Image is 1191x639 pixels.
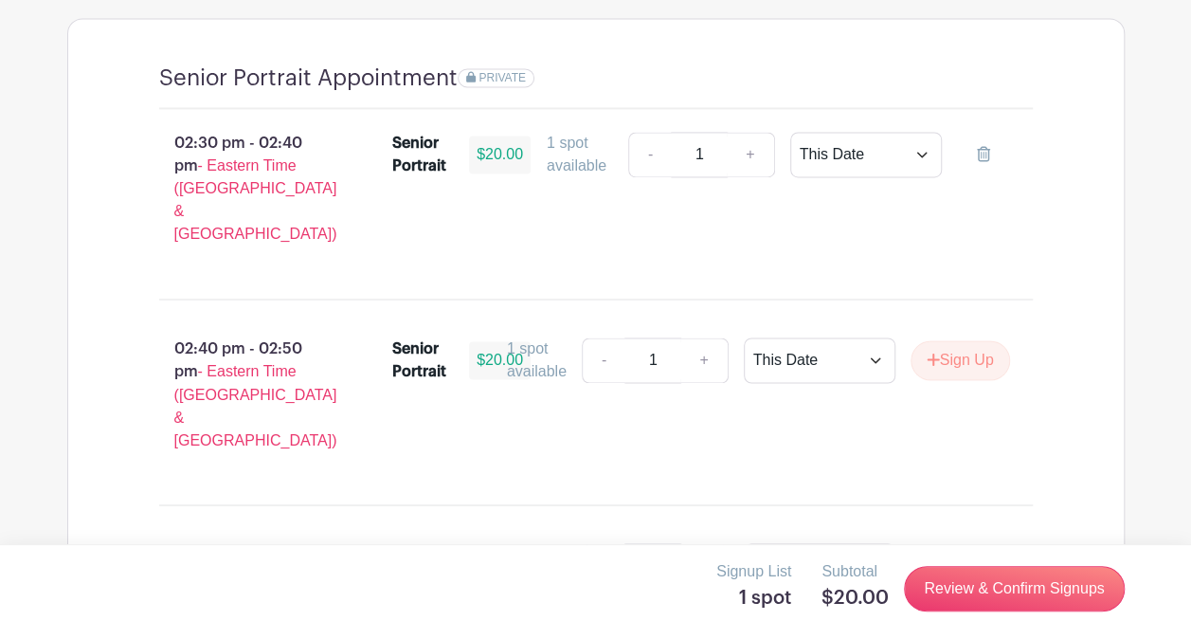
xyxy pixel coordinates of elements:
p: Subtotal [821,560,889,583]
div: 1 spot available [507,543,567,589]
a: - [582,543,625,589]
h4: Senior Portrait Appointment [159,64,458,92]
div: Senior Portrait [392,543,446,589]
a: + [727,132,774,177]
button: Sign Up [911,340,1010,380]
span: PRIVATE [478,71,526,84]
a: + [680,338,728,383]
a: - [582,338,625,383]
p: Signup List [716,560,791,583]
span: - Eastern Time ([GEOGRAPHIC_DATA] & [GEOGRAPHIC_DATA]) [174,363,337,447]
p: 02:30 pm - 02:40 pm [129,124,363,253]
div: 1 spot available [547,132,613,177]
div: Senior Portrait [392,338,446,383]
span: - Eastern Time ([GEOGRAPHIC_DATA] & [GEOGRAPHIC_DATA]) [174,157,337,242]
a: + [680,543,728,589]
a: Review & Confirm Signups [904,566,1124,612]
div: Senior Portrait [392,132,446,177]
div: $20.00 [469,341,531,379]
a: - [628,132,672,177]
p: 02:40 pm - 02:50 pm [129,330,363,459]
h5: $20.00 [821,587,889,610]
div: 1 spot available [507,338,567,383]
h5: 1 spot [716,587,791,610]
div: $20.00 [469,136,531,173]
